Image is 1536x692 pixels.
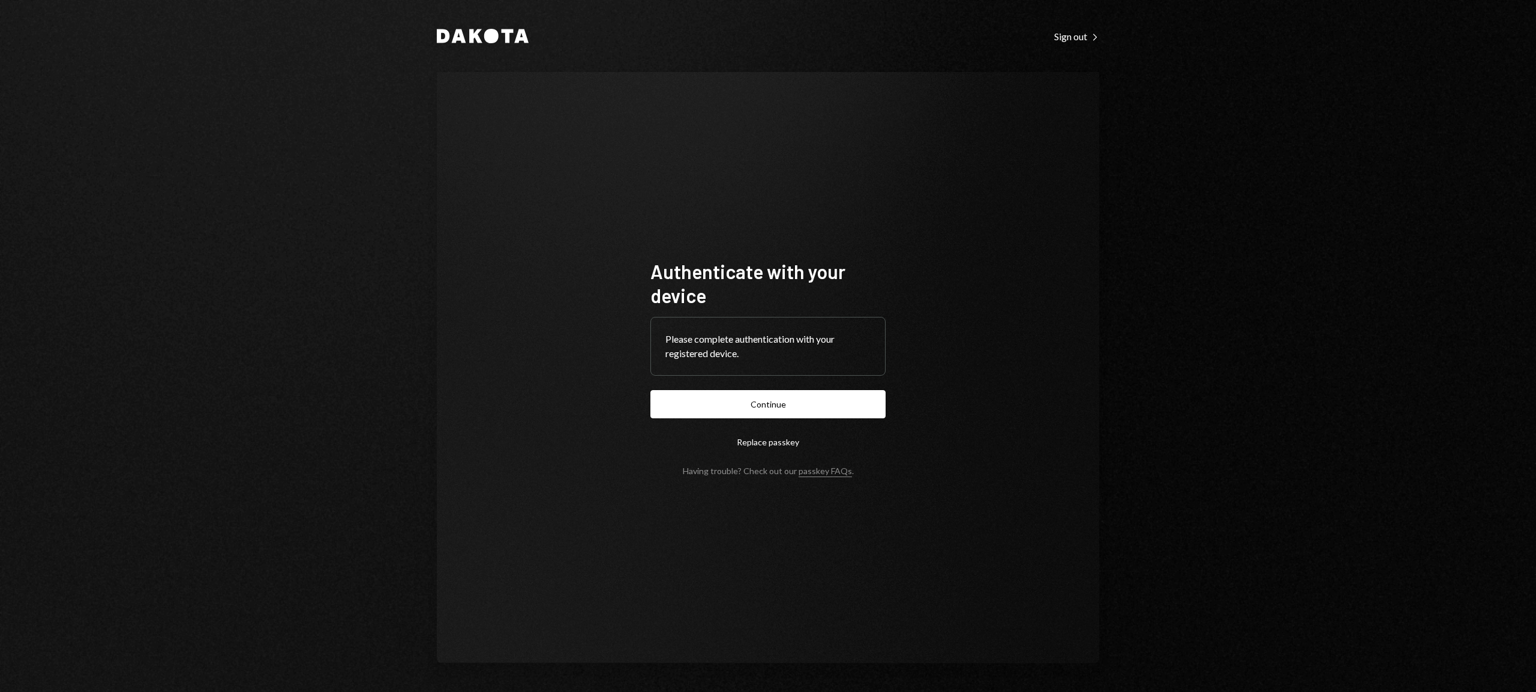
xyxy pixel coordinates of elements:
[799,466,852,477] a: passkey FAQs
[650,259,886,307] h1: Authenticate with your device
[1054,29,1099,43] a: Sign out
[683,466,854,476] div: Having trouble? Check out our .
[1054,31,1099,43] div: Sign out
[665,332,871,361] div: Please complete authentication with your registered device.
[650,428,886,456] button: Replace passkey
[650,390,886,418] button: Continue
